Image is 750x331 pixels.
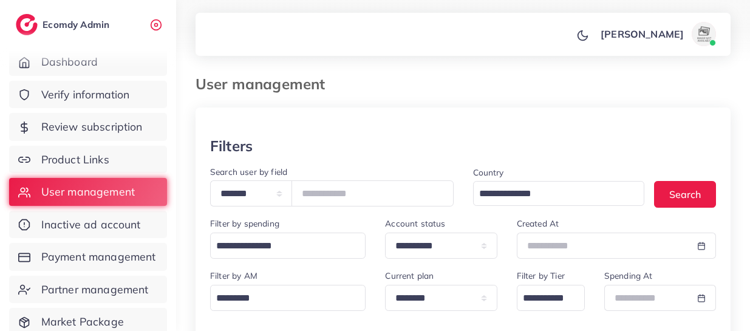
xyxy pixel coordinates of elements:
div: Search for option [517,285,585,311]
span: Payment management [41,249,156,265]
a: Product Links [9,146,167,174]
label: Search user by field [210,166,287,178]
span: Product Links [41,152,109,168]
div: Search for option [473,181,645,206]
a: Partner management [9,276,167,304]
a: Review subscription [9,113,167,141]
label: Filter by spending [210,217,279,230]
h3: User management [196,75,335,93]
a: User management [9,178,167,206]
label: Spending At [604,270,653,282]
label: Created At [517,217,559,230]
label: Country [473,166,504,179]
a: Inactive ad account [9,211,167,239]
a: Verify information [9,81,167,109]
label: Filter by Tier [517,270,565,282]
input: Search for option [212,237,350,256]
div: Search for option [210,233,366,259]
input: Search for option [212,289,350,308]
span: Review subscription [41,119,143,135]
h2: Ecomdy Admin [43,19,112,30]
img: logo [16,14,38,35]
h3: Filters [210,137,253,155]
a: Dashboard [9,48,167,76]
img: avatar [692,22,716,46]
a: Payment management [9,243,167,271]
a: logoEcomdy Admin [16,14,112,35]
label: Filter by AM [210,270,257,282]
a: [PERSON_NAME]avatar [594,22,721,46]
p: [PERSON_NAME] [601,27,684,41]
label: Account status [385,217,445,230]
span: Market Package [41,314,124,330]
span: Inactive ad account [41,217,141,233]
input: Search for option [475,185,629,203]
span: User management [41,184,135,200]
input: Search for option [519,289,569,308]
span: Partner management [41,282,149,298]
span: Dashboard [41,54,98,70]
div: Search for option [210,285,366,311]
label: Current plan [385,270,434,282]
span: Verify information [41,87,130,103]
button: Search [654,181,716,207]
